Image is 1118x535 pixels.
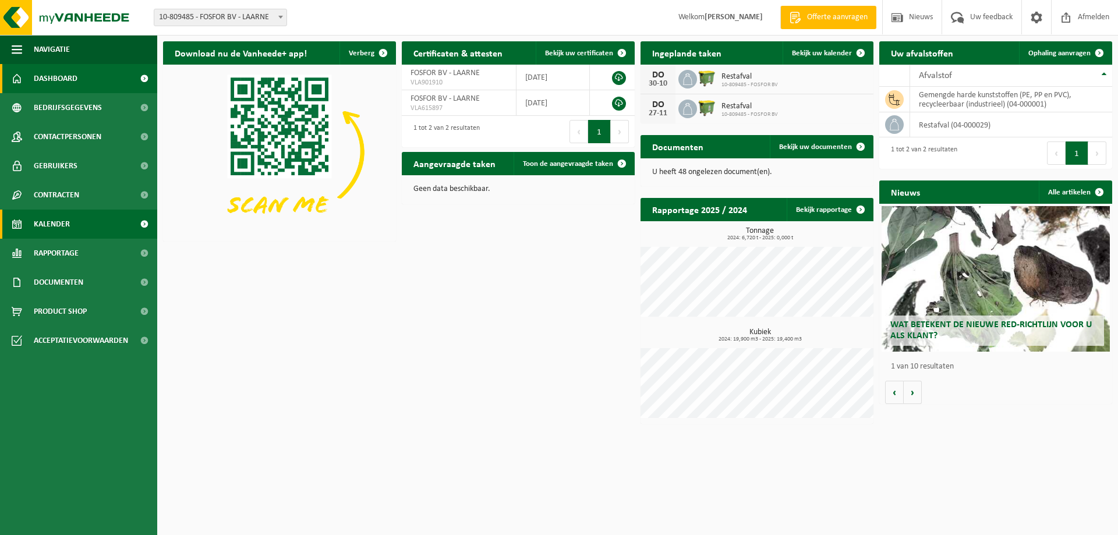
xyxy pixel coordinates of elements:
p: 1 van 10 resultaten [891,363,1106,371]
span: Rapportage [34,239,79,268]
p: U heeft 48 ongelezen document(en). [652,168,862,176]
span: Toon de aangevraagde taken [523,160,613,168]
h2: Certificaten & attesten [402,41,514,64]
button: Next [611,120,629,143]
button: Previous [1047,141,1066,165]
h2: Ingeplande taken [641,41,733,64]
span: 10-809485 - FOSFOR BV [721,82,778,88]
span: Bedrijfsgegevens [34,93,102,122]
td: [DATE] [516,65,590,90]
button: 1 [588,120,611,143]
h2: Aangevraagde taken [402,152,507,175]
div: 1 tot 2 van 2 resultaten [885,140,957,166]
button: Verberg [339,41,395,65]
button: Next [1088,141,1106,165]
span: 10-809485 - FOSFOR BV - LAARNE [154,9,287,26]
span: VLA615897 [411,104,507,113]
span: VLA901910 [411,78,507,87]
td: restafval (04-000029) [910,112,1112,137]
button: Vorige [885,381,904,404]
td: gemengde harde kunststoffen (PE, PP en PVC), recycleerbaar (industrieel) (04-000001) [910,87,1112,112]
span: Acceptatievoorwaarden [34,326,128,355]
div: 1 tot 2 van 2 resultaten [408,119,480,144]
span: Contracten [34,180,79,210]
h3: Kubiek [646,328,873,342]
span: Product Shop [34,297,87,326]
span: Kalender [34,210,70,239]
a: Offerte aanvragen [780,6,876,29]
span: Restafval [721,72,778,82]
td: [DATE] [516,90,590,116]
strong: [PERSON_NAME] [705,13,763,22]
span: Ophaling aanvragen [1028,49,1091,57]
div: 30-10 [646,80,670,88]
a: Ophaling aanvragen [1019,41,1111,65]
h2: Rapportage 2025 / 2024 [641,198,759,221]
a: Bekijk uw documenten [770,135,872,158]
div: DO [646,70,670,80]
button: Volgende [904,381,922,404]
span: Afvalstof [919,71,952,80]
h3: Tonnage [646,227,873,241]
span: Gebruikers [34,151,77,180]
a: Bekijk uw kalender [783,41,872,65]
span: 2024: 6,720 t - 2025: 0,000 t [646,235,873,241]
span: Bekijk uw certificaten [545,49,613,57]
h2: Download nu de Vanheede+ app! [163,41,319,64]
span: 10-809485 - FOSFOR BV [721,111,778,118]
a: Alle artikelen [1039,180,1111,204]
p: Geen data beschikbaar. [413,185,623,193]
span: Navigatie [34,35,70,64]
h2: Nieuws [879,180,932,203]
img: WB-1100-HPE-GN-50 [697,68,717,88]
a: Wat betekent de nieuwe RED-richtlijn voor u als klant? [882,206,1110,352]
span: Bekijk uw documenten [779,143,852,151]
h2: Documenten [641,135,715,158]
span: Restafval [721,102,778,111]
span: Dashboard [34,64,77,93]
button: 1 [1066,141,1088,165]
span: Wat betekent de nieuwe RED-richtlijn voor u als klant? [890,320,1092,341]
span: Bekijk uw kalender [792,49,852,57]
span: FOSFOR BV - LAARNE [411,94,480,103]
a: Bekijk uw certificaten [536,41,634,65]
span: 10-809485 - FOSFOR BV - LAARNE [154,9,286,26]
div: 27-11 [646,109,670,118]
img: WB-1100-HPE-GN-50 [697,98,717,118]
a: Toon de aangevraagde taken [514,152,634,175]
span: Contactpersonen [34,122,101,151]
span: FOSFOR BV - LAARNE [411,69,480,77]
span: 2024: 19,900 m3 - 2025: 19,400 m3 [646,336,873,342]
div: DO [646,100,670,109]
img: Download de VHEPlus App [163,65,396,239]
button: Previous [569,120,588,143]
a: Bekijk rapportage [787,198,872,221]
span: Documenten [34,268,83,297]
span: Verberg [349,49,374,57]
span: Offerte aanvragen [804,12,871,23]
h2: Uw afvalstoffen [879,41,965,64]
